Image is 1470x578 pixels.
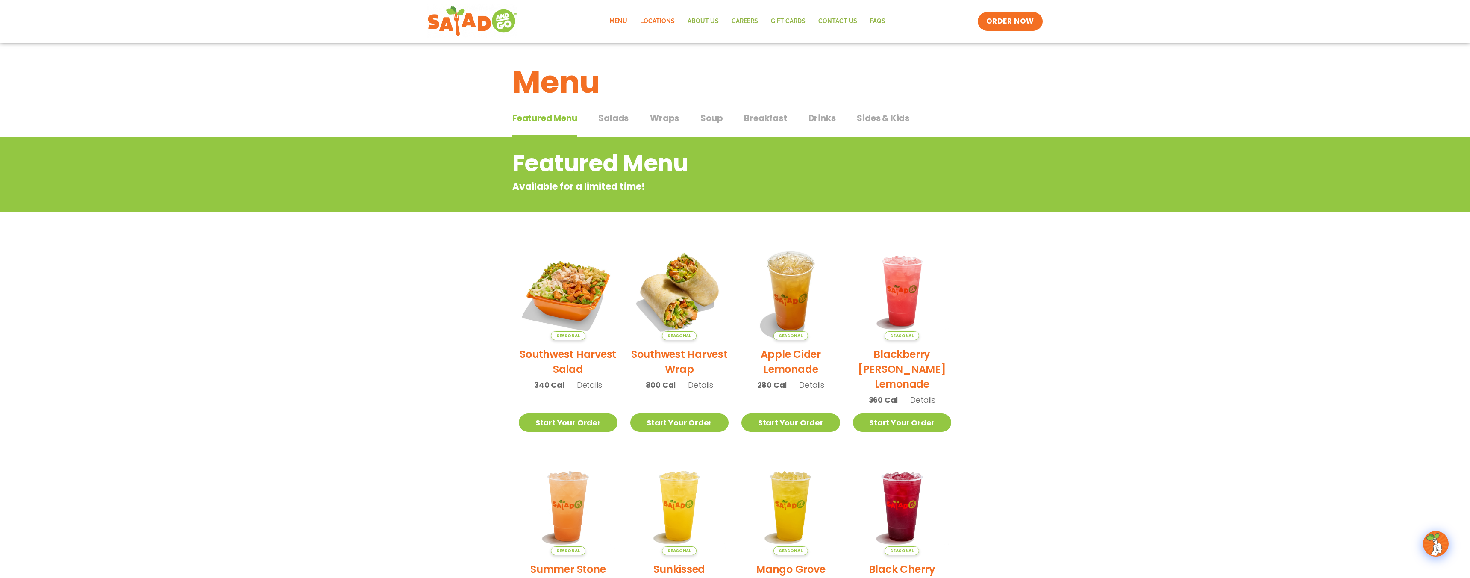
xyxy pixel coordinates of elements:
span: Soup [700,112,723,124]
img: Product photo for Southwest Harvest Salad [519,242,617,340]
h2: Blackberry [PERSON_NAME] Lemonade [853,347,952,392]
span: Salads [598,112,629,124]
a: Locations [634,12,681,31]
span: Drinks [808,112,836,124]
p: Available for a limited time! [512,180,889,194]
span: Details [577,380,602,390]
h2: Southwest Harvest Salad [519,347,617,377]
img: Product photo for Mango Grove Lemonade [741,457,840,556]
span: Seasonal [773,331,808,340]
span: 280 Cal [757,379,787,391]
span: Details [910,395,935,405]
span: Seasonal [773,546,808,555]
a: Start Your Order [741,413,840,432]
span: Featured Menu [512,112,577,124]
span: Seasonal [662,546,697,555]
span: 340 Cal [534,379,564,391]
img: Product photo for Southwest Harvest Wrap [630,242,729,340]
a: Menu [603,12,634,31]
img: new-SAG-logo-768×292 [427,4,517,38]
span: 800 Cal [646,379,676,391]
a: Start Your Order [630,413,729,432]
a: Start Your Order [519,413,617,432]
span: 360 Cal [869,394,898,406]
span: Details [799,380,824,390]
img: wpChatIcon [1424,532,1448,556]
img: Product photo for Blackberry Bramble Lemonade [853,242,952,340]
span: Seasonal [885,546,919,555]
a: GIFT CARDS [764,12,812,31]
h2: Southwest Harvest Wrap [630,347,729,377]
a: Start Your Order [853,413,952,432]
span: Seasonal [551,331,585,340]
h1: Menu [512,59,958,105]
span: ORDER NOW [986,16,1034,27]
a: About Us [681,12,725,31]
nav: Menu [603,12,892,31]
img: Product photo for Apple Cider Lemonade [741,242,840,340]
img: Product photo for Summer Stone Fruit Lemonade [519,457,617,556]
span: Details [688,380,713,390]
a: FAQs [864,12,892,31]
span: Wraps [650,112,679,124]
span: Breakfast [744,112,787,124]
a: Contact Us [812,12,864,31]
img: Product photo for Sunkissed Yuzu Lemonade [630,457,729,556]
a: Careers [725,12,764,31]
a: ORDER NOW [978,12,1043,31]
span: Seasonal [885,331,919,340]
span: Seasonal [551,546,585,555]
h2: Featured Menu [512,146,889,181]
div: Tabbed content [512,109,958,138]
img: Product photo for Black Cherry Orchard Lemonade [853,457,952,556]
span: Sides & Kids [857,112,909,124]
span: Seasonal [662,331,697,340]
h2: Apple Cider Lemonade [741,347,840,377]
